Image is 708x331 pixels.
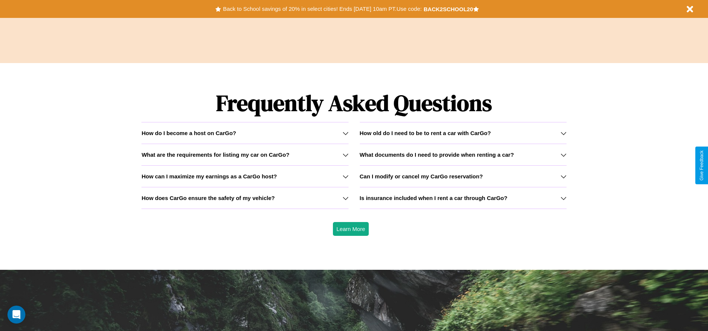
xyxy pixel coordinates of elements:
[7,306,25,324] div: Open Intercom Messenger
[699,150,704,181] div: Give Feedback
[141,152,289,158] h3: What are the requirements for listing my car on CarGo?
[141,130,236,136] h3: How do I become a host on CarGo?
[424,6,473,12] b: BACK2SCHOOL20
[221,4,423,14] button: Back to School savings of 20% in select cities! Ends [DATE] 10am PT.Use code:
[360,130,491,136] h3: How old do I need to be to rent a car with CarGo?
[141,195,275,201] h3: How does CarGo ensure the safety of my vehicle?
[333,222,369,236] button: Learn More
[360,195,508,201] h3: Is insurance included when I rent a car through CarGo?
[141,84,566,122] h1: Frequently Asked Questions
[141,173,277,179] h3: How can I maximize my earnings as a CarGo host?
[360,173,483,179] h3: Can I modify or cancel my CarGo reservation?
[360,152,514,158] h3: What documents do I need to provide when renting a car?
